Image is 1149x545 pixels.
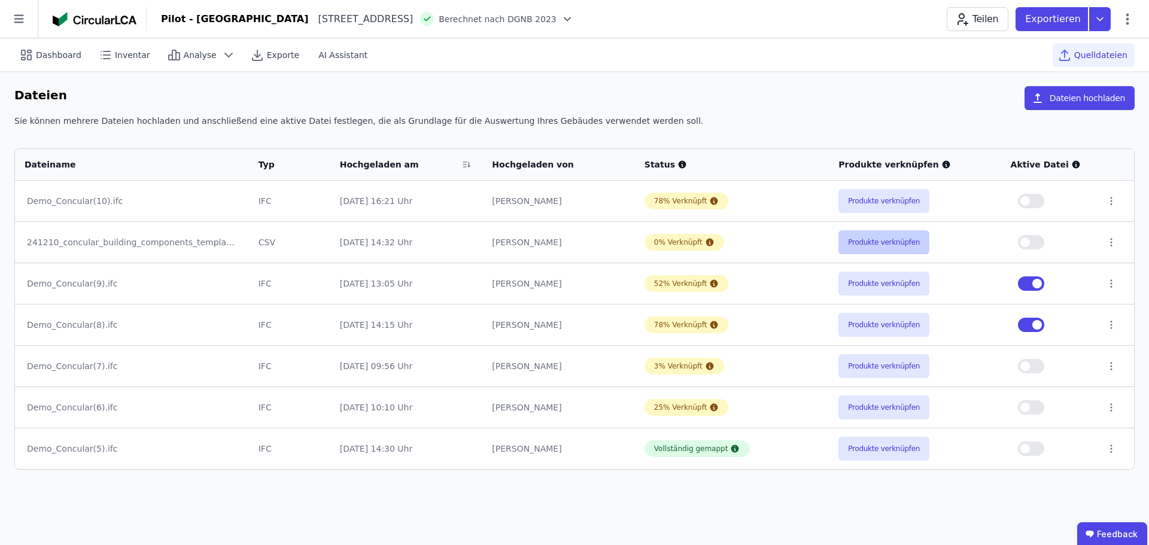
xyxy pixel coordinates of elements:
[838,354,929,378] button: Produkte verknüpfen
[27,401,237,413] div: Demo_Concular(6).ifc
[318,49,367,61] span: AI Assistant
[838,189,929,213] button: Produkte verknüpfen
[838,159,991,170] div: Produkte verknüpfen
[53,12,136,26] img: Concular
[838,395,929,419] button: Produkte verknüpfen
[654,196,707,206] div: 78% Verknüpft
[645,159,819,170] div: Status
[492,236,625,248] div: [PERSON_NAME]
[340,278,473,290] div: [DATE] 13:05 Uhr
[1074,49,1127,61] span: Quelldateien
[27,360,237,372] div: Demo_Concular(7).ifc
[27,319,237,331] div: Demo_Concular(8).ifc
[27,443,237,455] div: Demo_Concular(5).ifc
[259,278,321,290] div: IFC
[1025,86,1135,110] button: Dateien hochladen
[27,278,237,290] div: Demo_Concular(9).ifc
[115,49,150,61] span: Inventar
[259,360,321,372] div: IFC
[340,236,473,248] div: [DATE] 14:32 Uhr
[259,319,321,331] div: IFC
[340,443,473,455] div: [DATE] 14:30 Uhr
[340,159,458,170] div: Hochgeladen am
[14,86,67,105] h6: Dateien
[492,319,625,331] div: [PERSON_NAME]
[492,195,625,207] div: [PERSON_NAME]
[340,360,473,372] div: [DATE] 09:56 Uhr
[309,12,414,26] div: [STREET_ADDRESS]
[340,195,473,207] div: [DATE] 16:21 Uhr
[654,279,707,288] div: 52% Verknüpft
[27,236,237,248] div: 241210_concular_building_components_template_filled (3).xlsx
[654,361,703,371] div: 3% Verknüpft
[161,12,309,26] div: Pilot - [GEOGRAPHIC_DATA]
[267,49,299,61] span: Exporte
[340,319,473,331] div: [DATE] 14:15 Uhr
[14,115,1135,136] div: Sie können mehrere Dateien hochladen und anschließend eine aktive Datei festlegen, die als Grundl...
[1011,159,1087,170] div: Aktive Datei
[259,236,321,248] div: CSV
[838,230,929,254] button: Produkte verknüpfen
[184,49,217,61] span: Analyse
[654,320,707,330] div: 78% Verknüpft
[947,7,1008,31] button: Teilen
[654,444,728,453] div: Vollständig gemappt
[838,313,929,337] button: Produkte verknüpfen
[259,443,321,455] div: IFC
[340,401,473,413] div: [DATE] 10:10 Uhr
[492,278,625,290] div: [PERSON_NAME]
[259,195,321,207] div: IFC
[1025,12,1083,26] p: Exportieren
[492,401,625,413] div: [PERSON_NAME]
[492,159,610,170] div: Hochgeladen von
[259,401,321,413] div: IFC
[838,437,929,461] button: Produkte verknüpfen
[838,272,929,296] button: Produkte verknüpfen
[492,443,625,455] div: [PERSON_NAME]
[654,238,703,247] div: 0% Verknüpft
[36,49,81,61] span: Dashboard
[492,360,625,372] div: [PERSON_NAME]
[439,13,557,25] span: Berechnet nach DGNB 2023
[27,195,237,207] div: Demo_Concular(10).ifc
[654,403,707,412] div: 25% Verknüpft
[259,159,306,170] div: Typ
[25,159,223,170] div: Dateiname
